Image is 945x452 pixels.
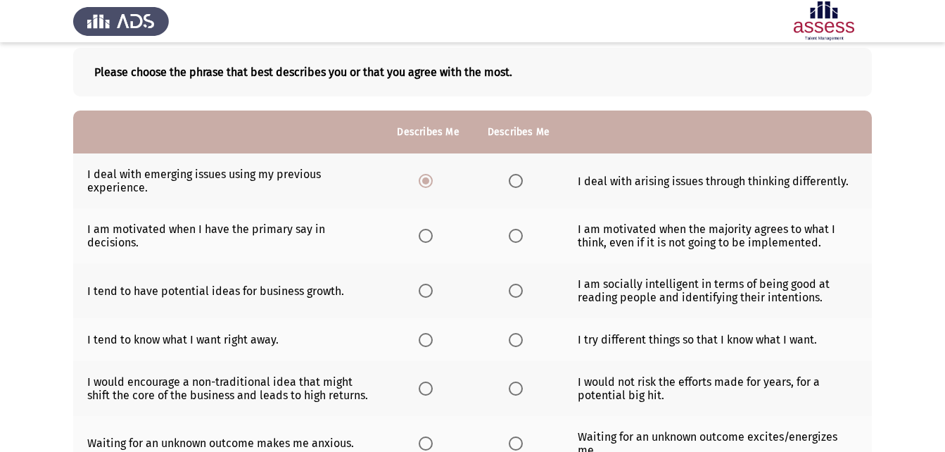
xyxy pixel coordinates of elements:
[419,284,438,297] mat-radio-group: Select an option
[509,332,528,346] mat-radio-group: Select an option
[509,174,528,187] mat-radio-group: Select an option
[564,153,872,208] td: I deal with arising issues through thinking differently.
[73,208,383,263] td: I am motivated when I have the primary say in decisions.
[419,229,438,242] mat-radio-group: Select an option
[73,153,383,208] td: I deal with emerging issues using my previous experience.
[94,65,851,79] b: Please choose the phrase that best describes you or that you agree with the most.
[509,381,528,394] mat-radio-group: Select an option
[73,318,383,361] td: I tend to know what I want right away.
[73,1,169,41] img: Assess Talent Management logo
[73,361,383,416] td: I would encourage a non-traditional idea that might shift the core of the business and leads to h...
[564,318,872,361] td: I try different things so that I know what I want.
[419,332,438,346] mat-radio-group: Select an option
[509,284,528,297] mat-radio-group: Select an option
[383,111,473,153] th: Describes Me
[419,174,438,187] mat-radio-group: Select an option
[564,361,872,416] td: I would not risk the efforts made for years, for a potential big hit.
[509,436,528,449] mat-radio-group: Select an option
[419,436,438,449] mat-radio-group: Select an option
[564,208,872,263] td: I am motivated when the majority agrees to what I think, even if it is not going to be implemented.
[419,381,438,394] mat-radio-group: Select an option
[73,263,383,318] td: I tend to have potential ideas for business growth.
[776,1,872,41] img: Assessment logo of Potentiality Assessment R2 (EN/AR)
[474,111,564,153] th: Describes Me
[509,229,528,242] mat-radio-group: Select an option
[564,263,872,318] td: I am socially intelligent in terms of being good at reading people and identifying their intentions.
